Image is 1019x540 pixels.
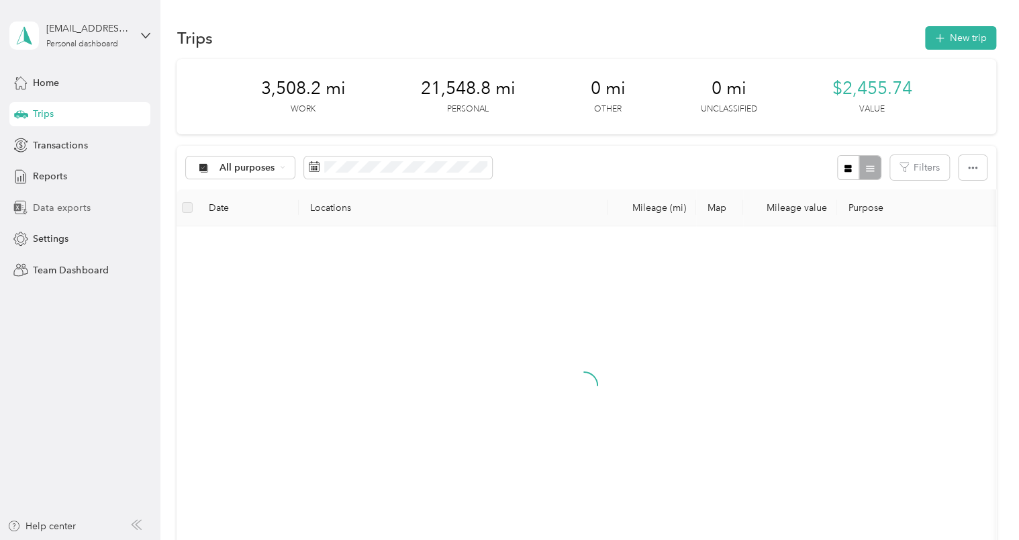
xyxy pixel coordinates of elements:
[711,78,746,99] span: 0 mi
[33,201,90,215] span: Data exports
[220,163,275,173] span: All purposes
[291,103,316,116] p: Work
[198,189,299,226] th: Date
[890,155,949,180] button: Filters
[925,26,996,50] button: New trip
[33,169,67,183] span: Reports
[299,189,608,226] th: Locations
[7,519,76,533] button: Help center
[46,21,130,36] div: [EMAIL_ADDRESS][DOMAIN_NAME]
[859,103,885,116] p: Value
[260,78,345,99] span: 3,508.2 mi
[420,78,515,99] span: 21,548.8 mi
[832,78,912,99] span: $2,455.74
[33,138,87,152] span: Transactions
[177,31,212,45] h1: Trips
[743,189,837,226] th: Mileage value
[33,263,108,277] span: Team Dashboard
[447,103,489,116] p: Personal
[590,78,625,99] span: 0 mi
[944,465,1019,540] iframe: Everlance-gr Chat Button Frame
[700,103,757,116] p: Unclassified
[608,189,696,226] th: Mileage (mi)
[594,103,622,116] p: Other
[46,40,118,48] div: Personal dashboard
[696,189,743,226] th: Map
[33,107,54,121] span: Trips
[33,232,68,246] span: Settings
[33,76,59,90] span: Home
